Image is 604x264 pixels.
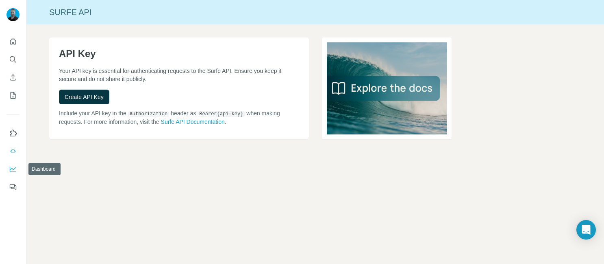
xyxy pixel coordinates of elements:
button: Quick start [7,34,20,49]
h1: API Key [59,47,299,60]
a: Surfe API Documentation [161,119,225,125]
button: Enrich CSV [7,70,20,85]
code: Bearer {api-key} [198,111,245,117]
button: Use Surfe API [7,144,20,158]
div: Surfe API [26,7,604,18]
button: Search [7,52,20,67]
p: Include your API key in the header as when making requests. For more information, visit the . [59,109,299,126]
button: Use Surfe on LinkedIn [7,126,20,141]
div: Open Intercom Messenger [576,220,596,240]
button: Dashboard [7,162,20,176]
button: My lists [7,88,20,103]
code: Authorization [128,111,169,117]
button: Feedback [7,180,20,194]
button: Create API Key [59,90,109,104]
span: Create API Key [65,93,104,101]
p: Your API key is essential for authenticating requests to the Surfe API. Ensure you keep it secure... [59,67,299,83]
img: Avatar [7,8,20,21]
